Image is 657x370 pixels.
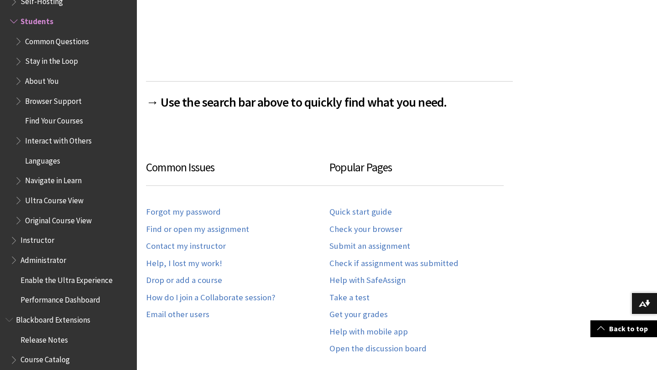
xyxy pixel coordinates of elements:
[21,252,66,265] span: Administrator
[25,153,60,165] span: Languages
[16,312,90,324] span: Blackboard Extensions
[25,34,89,46] span: Common Questions
[146,159,329,186] h3: Common Issues
[25,173,82,185] span: Navigate in Learn
[21,14,53,26] span: Students
[329,344,427,354] a: Open the discussion board
[25,133,92,145] span: Interact with Others
[329,327,408,337] a: Help with mobile app
[329,224,402,235] a: Check your browser
[146,275,222,286] a: Drop or add a course
[21,272,113,285] span: Enable the Ultra Experience
[329,275,406,286] a: Help with SafeAssign
[146,241,226,252] a: Contact my instructor
[329,258,459,269] a: Check if assignment was submitted
[329,159,504,186] h3: Popular Pages
[25,113,83,126] span: Find Your Courses
[21,352,70,365] span: Course Catalog
[25,93,82,106] span: Browser Support
[21,293,100,305] span: Performance Dashboard
[25,73,59,86] span: About You
[25,193,83,205] span: Ultra Course View
[25,213,92,225] span: Original Course View
[21,332,68,344] span: Release Notes
[146,309,209,320] a: Email other users
[590,320,657,337] a: Back to top
[146,258,222,269] a: Help, I lost my work!
[329,309,388,320] a: Get your grades
[146,293,275,303] a: How do I join a Collaborate session?
[146,224,249,235] a: Find or open my assignment
[25,54,78,66] span: Stay in the Loop
[146,81,513,112] h2: → Use the search bar above to quickly find what you need.
[146,207,221,217] a: Forgot my password
[329,241,410,252] a: Submit an assignment
[329,293,370,303] a: Take a test
[21,233,54,245] span: Instructor
[329,207,392,217] a: Quick start guide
